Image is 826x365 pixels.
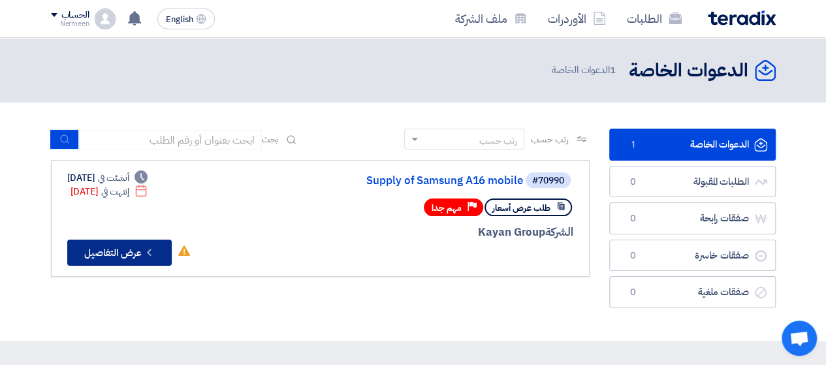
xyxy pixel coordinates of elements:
[626,138,641,151] span: 1
[71,185,148,198] div: [DATE]
[626,176,641,189] span: 0
[432,202,462,214] span: مهم جدا
[479,134,517,148] div: رتب حسب
[262,175,523,187] a: Supply of Samsung A16 mobile
[157,8,215,29] button: English
[51,20,89,27] div: Nermeen
[492,202,550,214] span: طلب عرض أسعار
[626,249,641,262] span: 0
[532,176,564,185] div: #70990
[537,3,616,34] a: الأوردرات
[609,129,776,161] a: الدعوات الخاصة1
[629,58,748,84] h2: الدعوات الخاصة
[445,3,537,34] a: ملف الشركة
[609,240,776,272] a: صفقات خاسرة0
[166,15,193,24] span: English
[609,202,776,234] a: صفقات رابحة0
[610,63,616,77] span: 1
[67,240,172,266] button: عرض التفاصيل
[262,133,279,146] span: بحث
[259,224,573,241] div: Kayan Group
[552,63,618,78] span: الدعوات الخاصة
[626,212,641,225] span: 0
[61,10,89,21] div: الحساب
[782,321,817,356] a: دردشة مفتوحة
[98,171,129,185] span: أنشئت في
[95,8,116,29] img: profile_test.png
[609,166,776,198] a: الطلبات المقبولة0
[545,224,573,240] span: الشركة
[79,130,262,150] input: ابحث بعنوان أو رقم الطلب
[531,133,568,146] span: رتب حسب
[616,3,692,34] a: الطلبات
[626,286,641,299] span: 0
[101,185,129,198] span: إنتهت في
[708,10,776,25] img: Teradix logo
[609,276,776,308] a: صفقات ملغية0
[67,171,148,185] div: [DATE]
